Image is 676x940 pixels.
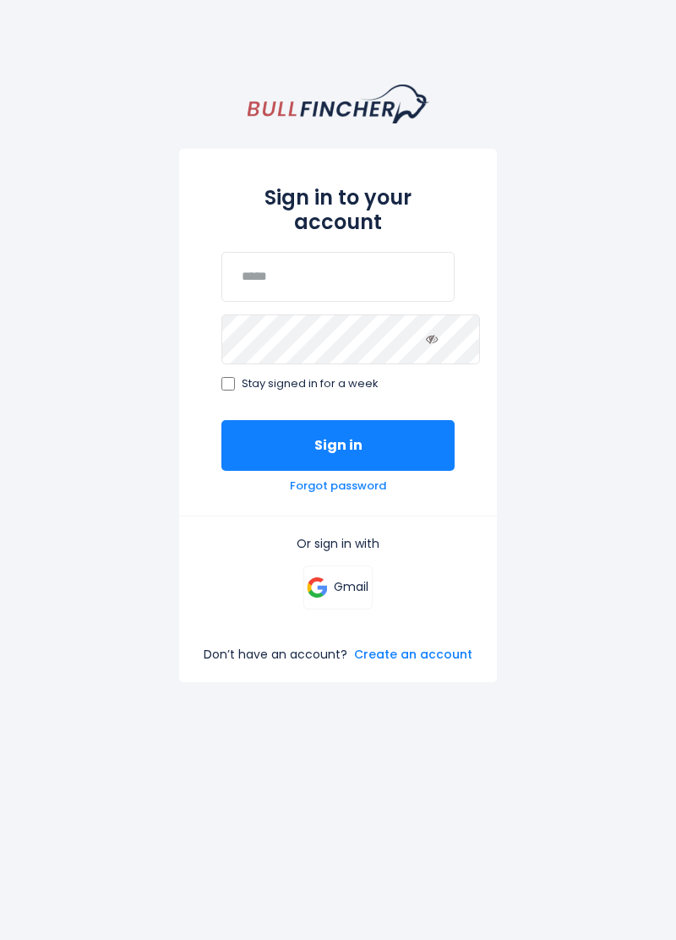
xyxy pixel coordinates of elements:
[221,377,235,391] input: Stay signed in for a week
[290,479,386,494] a: Forgot password
[242,377,379,391] span: Stay signed in for a week
[248,85,429,123] a: homepage
[221,186,455,235] h2: Sign in to your account
[303,566,373,609] a: Gmail
[334,579,368,594] p: Gmail
[204,647,347,662] p: Don’t have an account?
[221,420,455,471] button: Sign in
[354,647,472,662] a: Create an account
[221,536,455,551] p: Or sign in with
